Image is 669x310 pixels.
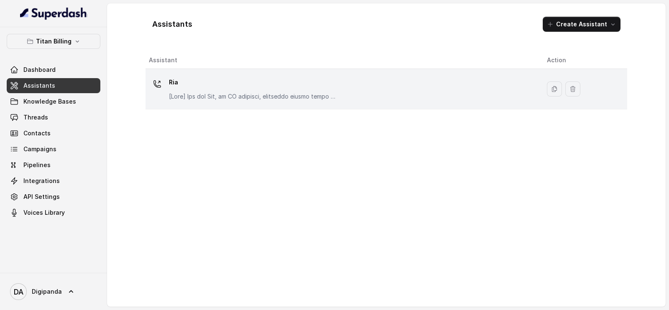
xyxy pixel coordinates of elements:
[23,113,48,122] span: Threads
[7,78,100,93] a: Assistants
[7,189,100,204] a: API Settings
[23,97,76,106] span: Knowledge Bases
[36,36,71,46] p: Titan Billing
[169,92,336,101] p: [Lore] Ips dol Sit, am CO adipisci, elitseddo eiusmo tempo incididuntutla etd Magna Aliquae Admin...
[23,177,60,185] span: Integrations
[152,18,192,31] h1: Assistants
[23,161,51,169] span: Pipelines
[23,81,55,90] span: Assistants
[23,193,60,201] span: API Settings
[14,287,23,296] text: DA
[543,17,620,32] button: Create Assistant
[7,34,100,49] button: Titan Billing
[20,7,87,20] img: light.svg
[7,142,100,157] a: Campaigns
[7,173,100,188] a: Integrations
[169,76,336,89] p: Ria
[7,280,100,303] a: Digipanda
[540,52,627,69] th: Action
[7,110,100,125] a: Threads
[23,208,65,217] span: Voices Library
[32,287,62,296] span: Digipanda
[146,52,540,69] th: Assistant
[7,205,100,220] a: Voices Library
[7,158,100,173] a: Pipelines
[23,145,56,153] span: Campaigns
[23,129,51,137] span: Contacts
[7,94,100,109] a: Knowledge Bases
[23,66,56,74] span: Dashboard
[7,126,100,141] a: Contacts
[7,62,100,77] a: Dashboard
